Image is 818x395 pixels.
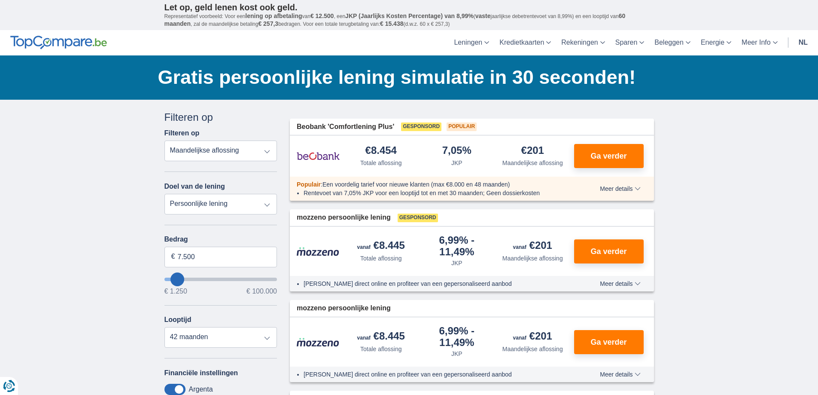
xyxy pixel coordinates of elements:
[442,145,471,157] div: 7,05%
[245,12,302,19] span: lening op afbetaling
[365,145,397,157] div: €8.454
[164,129,200,137] label: Filteren op
[593,280,647,287] button: Meer details
[600,371,640,377] span: Meer details
[357,331,405,343] div: €8.445
[398,214,438,222] span: Gesponsord
[189,386,213,393] label: Argenta
[502,159,563,167] div: Maandelijkse aflossing
[590,248,626,255] span: Ga verder
[258,20,278,27] span: € 257,3
[297,145,340,167] img: product.pl.alt Beobank
[322,181,510,188] span: Een voordelig tarief voor nieuwe klanten (max €8.000 en 48 maanden)
[593,185,647,192] button: Meer details
[164,316,192,324] label: Looptijd
[304,279,569,288] li: [PERSON_NAME] direct online en profiteer van een gepersonaliseerd aanbod
[502,345,563,353] div: Maandelijkse aflossing
[297,247,340,256] img: product.pl.alt Mozzeno
[574,144,644,168] button: Ga verder
[297,122,394,132] span: Beobank 'Comfortlening Plus'
[164,12,654,28] p: Representatief voorbeeld: Voor een van , een ( jaarlijkse debetrentevoet van 8,99%) en een loopti...
[246,288,277,295] span: € 100.000
[451,349,462,358] div: JKP
[513,331,552,343] div: €201
[297,181,321,188] span: Populair
[649,30,696,55] a: Beleggen
[513,240,552,252] div: €201
[449,30,494,55] a: Leningen
[164,183,225,190] label: Doel van de lening
[590,152,626,160] span: Ga verder
[357,240,405,252] div: €8.445
[290,180,575,189] div: :
[164,288,187,295] span: € 1.250
[360,345,402,353] div: Totale aflossing
[451,259,462,267] div: JKP
[574,239,644,263] button: Ga verder
[423,326,492,348] div: 6,99%
[360,159,402,167] div: Totale aflossing
[447,122,477,131] span: Populair
[451,159,462,167] div: JKP
[600,281,640,287] span: Meer details
[521,145,544,157] div: €201
[310,12,334,19] span: € 12.500
[345,12,474,19] span: JKP (Jaarlijks Kosten Percentage) van 8,99%
[556,30,610,55] a: Rekeningen
[736,30,783,55] a: Meer Info
[360,254,402,263] div: Totale aflossing
[574,330,644,354] button: Ga verder
[304,370,569,379] li: [PERSON_NAME] direct online en profiteer van een gepersonaliseerd aanbod
[164,278,277,281] input: wantToBorrow
[164,369,238,377] label: Financiële instellingen
[304,189,569,197] li: Rentevoet van 7,05% JKP voor een looptijd tot en met 30 maanden; Geen dossierkosten
[380,20,404,27] span: € 15.438
[164,12,626,27] span: 60 maanden
[590,338,626,346] span: Ga verder
[593,371,647,378] button: Meer details
[297,303,391,313] span: mozzeno persoonlijke lening
[297,337,340,347] img: product.pl.alt Mozzeno
[401,122,441,131] span: Gesponsord
[297,213,391,223] span: mozzeno persoonlijke lening
[502,254,563,263] div: Maandelijkse aflossing
[475,12,491,19] span: vaste
[494,30,556,55] a: Kredietkaarten
[794,30,813,55] a: nl
[164,2,654,12] p: Let op, geld lenen kost ook geld.
[164,110,277,125] div: Filteren op
[610,30,650,55] a: Sparen
[423,235,492,257] div: 6,99%
[158,64,654,91] h1: Gratis persoonlijke lening simulatie in 30 seconden!
[171,252,175,262] span: €
[164,236,277,243] label: Bedrag
[600,186,640,192] span: Meer details
[10,36,107,49] img: TopCompare
[696,30,736,55] a: Energie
